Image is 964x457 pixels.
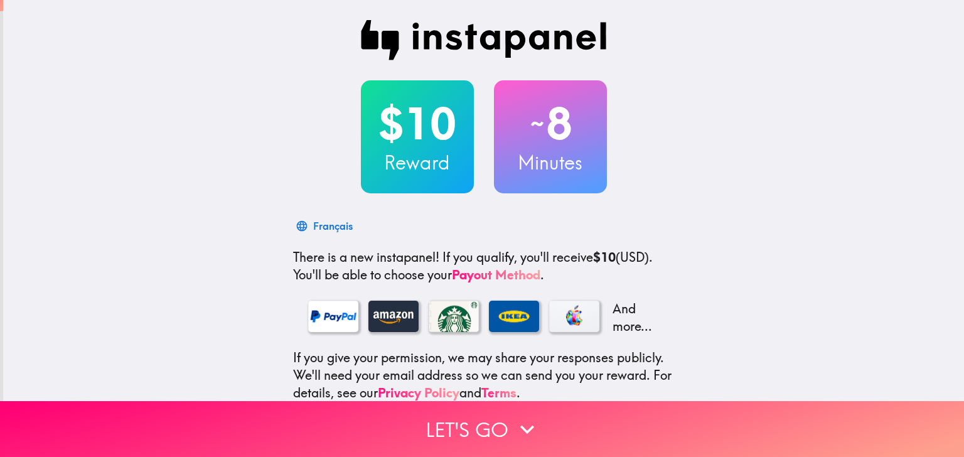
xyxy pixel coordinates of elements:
h2: 8 [494,98,607,149]
a: Privacy Policy [378,385,459,401]
p: If you give your permission, we may share your responses publicly. We'll need your email address ... [293,349,675,402]
div: Français [313,217,353,235]
h3: Reward [361,149,474,176]
img: Instapanel [361,20,607,60]
span: ~ [528,105,546,142]
p: If you qualify, you'll receive (USD) . You'll be able to choose your . [293,249,675,284]
p: And more... [609,300,660,335]
b: $10 [593,249,616,265]
a: Terms [481,385,517,401]
a: Payout Method [452,267,540,282]
button: Français [293,213,358,239]
h2: $10 [361,98,474,149]
span: There is a new instapanel! [293,249,439,265]
h3: Minutes [494,149,607,176]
